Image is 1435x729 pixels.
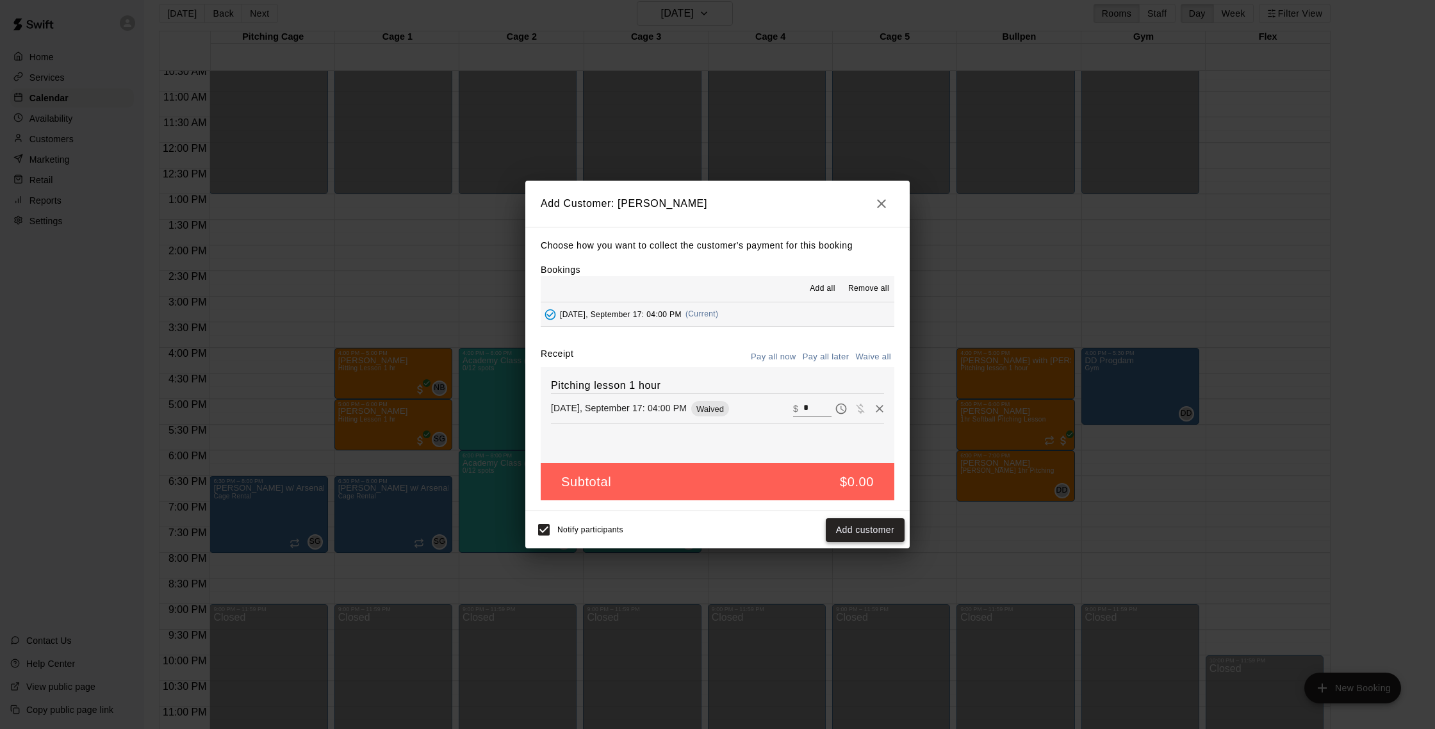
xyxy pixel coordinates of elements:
button: Pay all later [799,347,853,367]
span: [DATE], September 17: 04:00 PM [560,309,682,318]
p: Choose how you want to collect the customer's payment for this booking [541,238,894,254]
button: Remove all [843,279,894,299]
span: (Current) [685,309,719,318]
span: Notify participants [557,526,623,535]
label: Bookings [541,265,580,275]
button: Waive all [852,347,894,367]
span: Waive payment [851,402,870,413]
button: Remove [870,399,889,418]
button: Pay all now [748,347,799,367]
button: Added - Collect Payment[DATE], September 17: 04:00 PM(Current) [541,302,894,326]
h5: Subtotal [561,473,611,491]
button: Added - Collect Payment [541,305,560,324]
span: Remove all [848,283,889,295]
span: Waived [691,404,729,414]
label: Receipt [541,347,573,367]
span: Pay later [832,402,851,413]
button: Add customer [826,518,905,542]
h6: Pitching lesson 1 hour [551,377,884,394]
p: [DATE], September 17: 04:00 PM [551,402,687,414]
button: Add all [802,279,843,299]
h2: Add Customer: [PERSON_NAME] [525,181,910,227]
p: $ [793,402,798,415]
span: Add all [810,283,835,295]
h5: $0.00 [840,473,874,491]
